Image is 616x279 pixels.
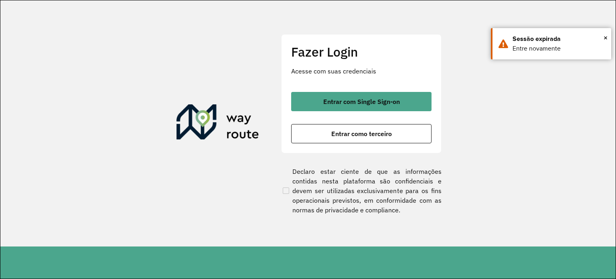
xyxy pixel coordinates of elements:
h2: Fazer Login [291,44,432,59]
button: button [291,92,432,111]
label: Declaro estar ciente de que as informações contidas nesta plataforma são confidenciais e devem se... [281,167,442,215]
button: Close [604,32,608,44]
div: Sessão expirada [513,34,605,44]
div: Entre novamente [513,44,605,53]
button: button [291,124,432,143]
span: × [604,32,608,44]
img: Roteirizador AmbevTech [176,104,259,143]
span: Entrar como terceiro [331,130,392,137]
p: Acesse com suas credenciais [291,66,432,76]
span: Entrar com Single Sign-on [323,98,400,105]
